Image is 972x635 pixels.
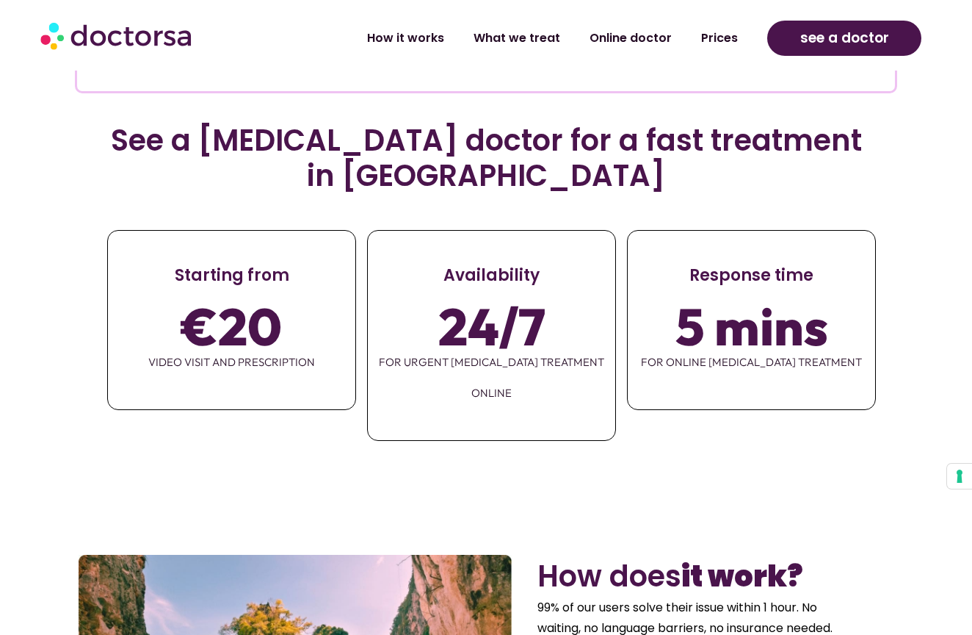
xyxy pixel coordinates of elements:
a: see a doctor [767,21,921,56]
span: €20 [181,306,282,347]
button: Your consent preferences for tracking technologies [947,464,972,489]
span: 5 mins [675,306,828,347]
h3: Response time [628,264,875,287]
h2: How does [537,559,889,594]
span: see a doctor [800,26,889,50]
span: for urgent [MEDICAL_DATA] TREATMENT online [368,347,615,409]
a: Online doctor [575,21,686,55]
h2: See a [MEDICAL_DATA] doctor for a fast treatment in [GEOGRAPHIC_DATA] [96,123,877,193]
h3: Availability [368,264,615,287]
span: video visit and prescription [108,347,355,378]
a: What we treat [459,21,575,55]
span: 24/7 [438,306,545,347]
h3: Starting from [108,264,355,287]
nav: Menu [260,21,752,55]
a: Prices [686,21,752,55]
b: it work? [681,556,803,597]
span: for ONLINE [MEDICAL_DATA] TREATMENT [628,347,875,378]
a: How it works [352,21,459,55]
